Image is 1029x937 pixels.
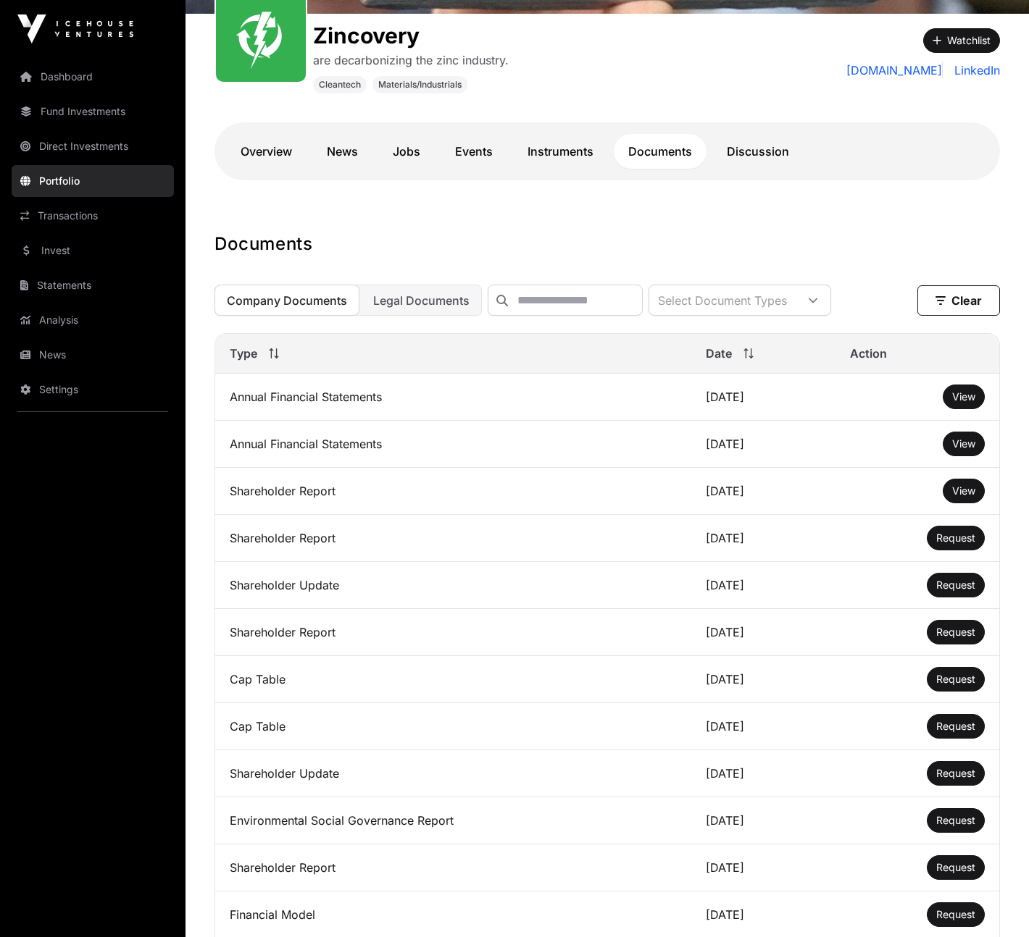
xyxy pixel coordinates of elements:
a: [DOMAIN_NAME] [846,62,943,79]
a: Portfolio [12,165,174,197]
span: Date [706,345,732,362]
span: Request [936,767,975,779]
td: Shareholder Update [215,750,691,797]
span: View [952,437,975,450]
a: Overview [226,134,307,169]
a: Dashboard [12,61,174,93]
td: Shareholder Report [215,515,691,562]
a: View [952,437,975,451]
td: [DATE] [691,374,836,421]
span: Action [850,345,887,362]
span: Materials/Industrials [378,79,462,91]
button: Request [927,761,985,786]
td: Shareholder Update [215,562,691,609]
a: Events [441,134,507,169]
a: Request [936,766,975,781]
td: [DATE] [691,656,836,703]
span: View [952,484,975,497]
td: [DATE] [691,703,836,750]
button: Request [927,526,985,550]
button: Request [927,855,985,880]
button: View [943,432,985,456]
button: View [943,385,985,409]
h1: Zincovery [313,22,509,49]
a: Invest [12,235,174,266]
button: Request [927,573,985,597]
nav: Tabs [226,134,988,169]
a: News [312,134,372,169]
a: Request [936,719,975,734]
span: View [952,390,975,403]
button: Company Documents [214,285,359,316]
span: Cleantech [319,79,361,91]
a: Request [936,578,975,592]
td: [DATE] [691,750,836,797]
button: Legal Documents [361,285,482,316]
td: Shareholder Report [215,609,691,656]
td: Cap Table [215,703,691,750]
span: Request [936,720,975,732]
button: Request [927,667,985,692]
a: Settings [12,374,174,406]
a: LinkedIn [949,62,1000,79]
td: Environmental Social Governance Report [215,797,691,844]
td: Shareholder Report [215,468,691,515]
td: [DATE] [691,468,836,515]
a: Request [936,813,975,828]
span: Request [936,814,975,826]
button: Watchlist [923,28,1000,53]
a: View [952,390,975,404]
button: Request [927,620,985,644]
a: Request [936,860,975,875]
td: [DATE] [691,421,836,468]
td: Annual Financial Statements [215,421,691,468]
iframe: Chat Widget [957,867,1029,937]
td: [DATE] [691,797,836,844]
span: Request [936,861,975,873]
td: [DATE] [691,562,836,609]
td: Cap Table [215,656,691,703]
p: are decarbonizing the zinc industry. [313,51,509,69]
a: Documents [614,134,707,169]
a: Request [936,531,975,545]
button: View [943,479,985,503]
span: Request [936,531,975,544]
a: Analysis [12,304,174,336]
a: Request [936,907,975,922]
button: Request [927,714,985,739]
a: Request [936,625,975,639]
span: Request [936,626,975,638]
a: News [12,339,174,371]
button: Clear [917,285,1000,316]
a: Instruments [513,134,608,169]
span: Request [936,908,975,920]
a: Statements [12,269,174,301]
a: Direct Investments [12,130,174,162]
td: [DATE] [691,844,836,891]
img: Icehouse Ventures Logo [17,14,133,43]
td: Shareholder Report [215,844,691,891]
a: Discussion [712,134,804,169]
a: Jobs [378,134,435,169]
a: View [952,484,975,498]
span: Request [936,579,975,591]
button: Request [927,808,985,833]
a: Transactions [12,200,174,232]
a: Request [936,672,975,686]
span: Type [230,345,257,362]
a: Fund Investments [12,96,174,127]
span: Request [936,673,975,685]
td: Annual Financial Statements [215,374,691,421]
td: [DATE] [691,609,836,656]
button: Request [927,902,985,927]
span: Legal Documents [373,293,470,308]
span: Company Documents [227,293,347,308]
td: [DATE] [691,515,836,562]
div: Select Document Types [649,285,796,315]
h1: Documents [214,232,1000,256]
